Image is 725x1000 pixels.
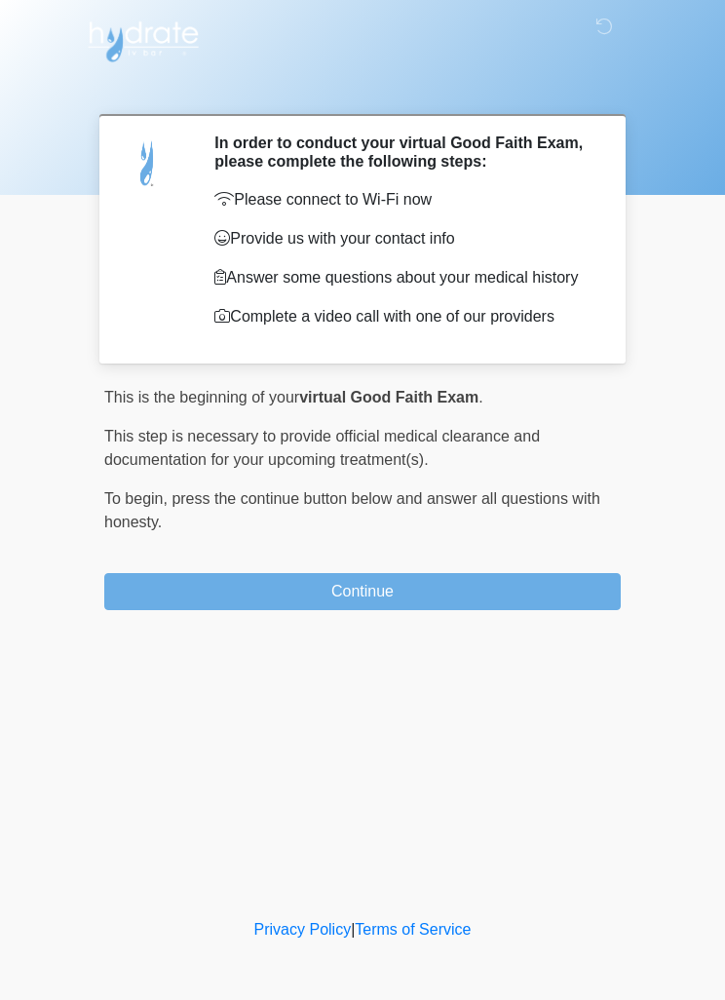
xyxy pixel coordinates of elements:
span: press the continue button below and answer all questions with honesty. [104,490,600,530]
p: Answer some questions about your medical history [214,266,591,289]
p: Please connect to Wi-Fi now [214,188,591,212]
strong: virtual Good Faith Exam [299,389,478,405]
img: Hydrate IV Bar - Chandler Logo [85,15,202,63]
button: Continue [104,573,621,610]
span: To begin, [104,490,172,507]
a: Terms of Service [355,921,471,938]
span: This step is necessary to provide official medical clearance and documentation for your upcoming ... [104,428,540,468]
img: Agent Avatar [119,134,177,192]
span: . [478,389,482,405]
a: Privacy Policy [254,921,352,938]
p: Complete a video call with one of our providers [214,305,591,328]
span: This is the beginning of your [104,389,299,405]
h1: ‎ ‎ [90,70,635,106]
p: Provide us with your contact info [214,227,591,250]
a: | [351,921,355,938]
h2: In order to conduct your virtual Good Faith Exam, please complete the following steps: [214,134,591,171]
